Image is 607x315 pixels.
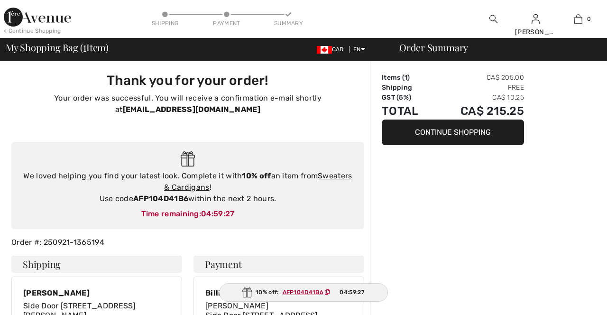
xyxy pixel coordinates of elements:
[434,83,524,93] td: Free
[83,40,86,53] span: 1
[405,74,407,82] span: 1
[557,13,599,25] a: 0
[274,19,303,28] div: Summary
[23,288,170,297] div: [PERSON_NAME]
[151,19,179,28] div: Shipping
[21,208,355,220] div: Time remaining:
[317,46,332,54] img: Canadian Dollar
[382,93,434,102] td: GST (5%)
[133,194,188,203] strong: AFP104D41B6
[515,27,557,37] div: [PERSON_NAME]
[181,151,195,167] img: Gift.svg
[11,256,182,273] h4: Shipping
[242,287,252,297] img: Gift.svg
[6,43,109,52] span: My Shopping Bag ( Item)
[205,288,352,297] div: Billing Address
[587,15,591,23] span: 0
[388,43,601,52] div: Order Summary
[123,105,260,114] strong: [EMAIL_ADDRESS][DOMAIN_NAME]
[17,73,359,89] h3: Thank you for your order!
[193,256,364,273] h4: Payment
[574,13,582,25] img: My Bag
[212,19,241,28] div: Payment
[434,73,524,83] td: CA$ 205.00
[353,46,365,53] span: EN
[382,73,434,83] td: Items ( )
[434,102,524,120] td: CA$ 215.25
[205,301,268,310] span: [PERSON_NAME]
[219,283,388,302] div: 10% off:
[382,83,434,93] td: Shipping
[242,171,271,180] strong: 10% off
[21,170,355,204] div: We loved helping you find your latest look. Complete it with an item from ! Use code within the n...
[283,289,323,296] ins: AFP104D41B6
[382,120,524,145] button: Continue Shopping
[6,237,370,248] div: Order #: 250921-1365194
[434,93,524,102] td: CA$ 10.25
[532,13,540,25] img: My Info
[317,46,348,53] span: CAD
[201,209,234,218] span: 04:59:27
[382,102,434,120] td: Total
[489,13,497,25] img: search the website
[17,93,359,115] p: Your order was successful. You will receive a confirmation e-mail shortly at
[4,27,61,35] div: < Continue Shopping
[4,8,71,27] img: 1ère Avenue
[340,288,364,296] span: 04:59:27
[532,14,540,23] a: Sign In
